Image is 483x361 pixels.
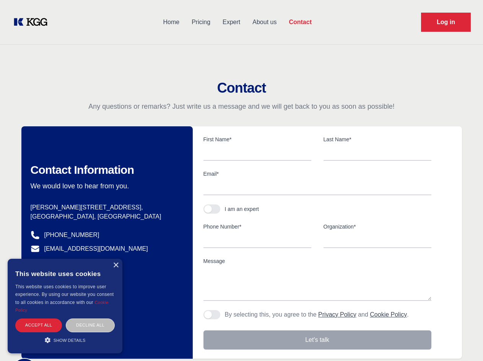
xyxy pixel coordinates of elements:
a: Contact [283,12,318,32]
a: [EMAIL_ADDRESS][DOMAIN_NAME] [44,244,148,253]
label: Message [203,257,431,265]
div: Decline all [66,319,115,332]
div: Show details [15,336,115,344]
a: Cookie Policy [370,311,407,318]
h2: Contact [9,80,474,96]
button: Let's talk [203,330,431,350]
p: By selecting this, you agree to the and . [225,310,409,319]
label: Phone Number* [203,223,311,230]
label: Email* [203,170,431,178]
a: @knowledgegategroup [31,258,107,267]
a: Home [157,12,185,32]
div: This website uses cookies [15,265,115,283]
div: I am an expert [225,205,259,213]
label: Last Name* [324,136,431,143]
a: [PHONE_NUMBER] [44,230,99,240]
div: Close [113,263,119,268]
a: Pricing [185,12,216,32]
label: Organization* [324,223,431,230]
iframe: Chat Widget [445,324,483,361]
p: Any questions or remarks? Just write us a message and we will get back to you as soon as possible! [9,102,474,111]
a: About us [246,12,283,32]
div: Accept all [15,319,62,332]
label: First Name* [203,136,311,143]
span: Show details [54,338,86,343]
p: We would love to hear from you. [31,181,181,191]
h2: Contact Information [31,163,181,177]
a: KOL Knowledge Platform: Talk to Key External Experts (KEE) [12,16,54,28]
p: [GEOGRAPHIC_DATA], [GEOGRAPHIC_DATA] [31,212,181,221]
a: Cookie Policy [15,300,109,312]
a: Request Demo [421,13,471,32]
p: [PERSON_NAME][STREET_ADDRESS], [31,203,181,212]
a: Privacy Policy [318,311,356,318]
a: Expert [216,12,246,32]
span: This website uses cookies to improve user experience. By using our website you consent to all coo... [15,284,114,305]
